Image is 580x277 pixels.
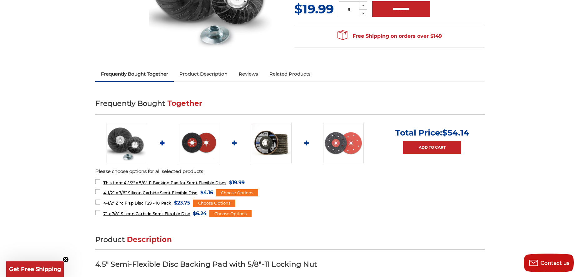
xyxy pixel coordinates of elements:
[216,189,258,197] div: Choose Options
[103,190,197,195] span: 4-1/2” x 7/8” Silicon Carbide Semi-Flexible Disc
[403,141,461,154] a: Add to Cart
[127,235,172,244] span: Description
[103,211,190,216] span: 7” x 7/8” Silicon Carbide Semi-Flexible Disc
[95,168,485,175] p: Please choose options for all selected products
[167,99,202,108] span: Together
[107,123,147,163] img: 4-1/2" x 5/8"-11 Backing Pad for Semi-Flexible Discs
[209,210,252,218] div: Choose Options
[95,67,174,81] a: Frequently Bought Together
[337,30,442,42] span: Free Shipping on orders over $149
[103,181,124,185] strong: This Item:
[103,181,226,185] span: 4-1/2" x 5/8"-11 Backing Pad for Semi-Flexible Discs
[193,200,235,207] div: Choose Options
[174,199,190,207] span: $23.75
[95,235,125,244] span: Product
[229,178,245,187] span: $19.99
[95,99,165,108] span: Frequently Bought
[233,67,264,81] a: Reviews
[541,260,570,266] span: Contact us
[442,128,469,138] span: $54.14
[524,254,574,272] button: Contact us
[62,256,69,263] button: Close teaser
[103,201,171,205] span: 4-1/2" Zirc Flap Disc T29 - 10 Pack
[174,67,233,81] a: Product Description
[264,67,316,81] a: Related Products
[6,261,64,277] div: Get Free ShippingClose teaser
[294,1,334,17] span: $19.99
[395,128,469,138] p: Total Price:
[193,209,207,218] span: $6.24
[200,188,213,197] span: $4.16
[9,266,61,273] span: Get Free Shipping
[95,260,317,269] strong: 4.5" Semi-Flexible Disc Backing Pad with 5/8"-11 Locking Nut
